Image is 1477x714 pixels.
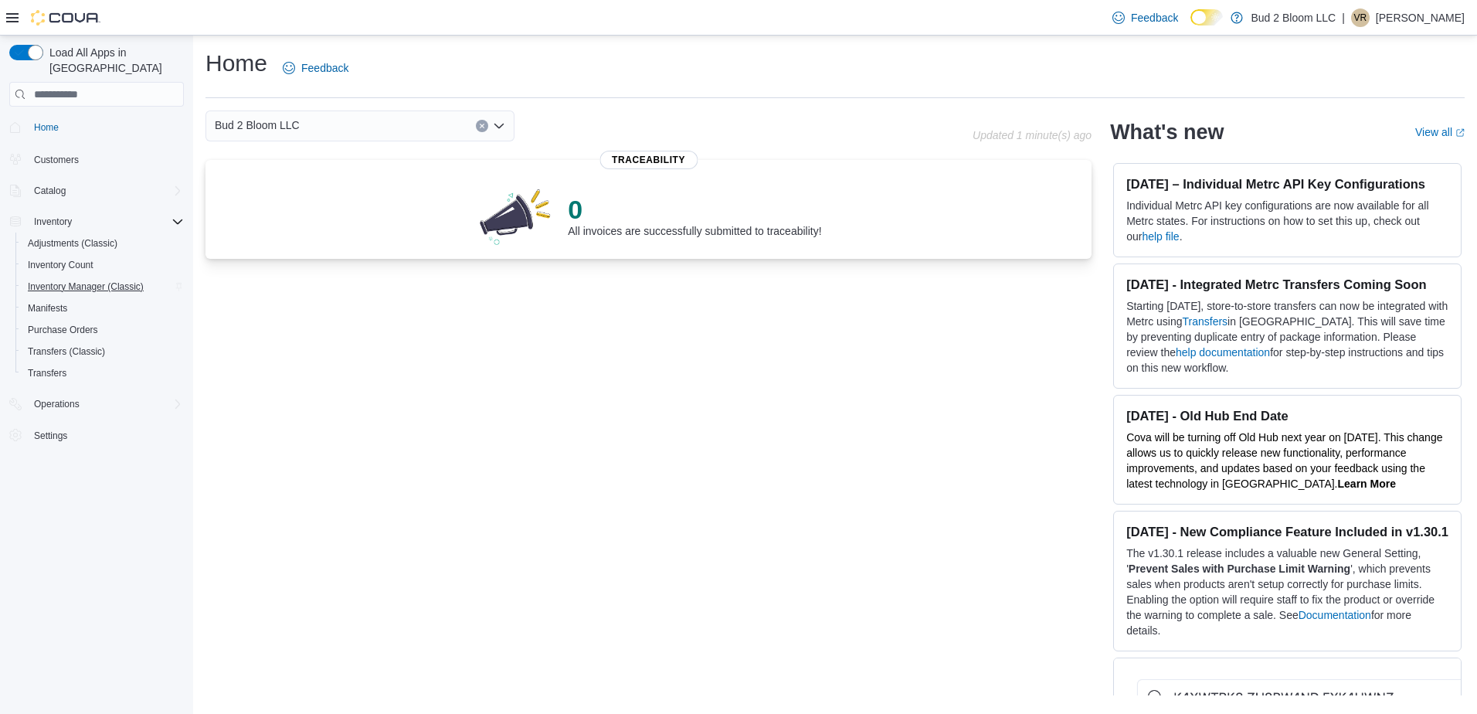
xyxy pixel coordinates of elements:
h3: [DATE] - Integrated Metrc Transfers Coming Soon [1126,277,1448,292]
span: Operations [28,395,184,413]
span: Traceability [599,151,698,169]
a: help documentation [1176,346,1270,359]
span: Bud 2 Bloom LLC [215,116,300,134]
span: Customers [34,154,79,166]
span: VR [1354,8,1367,27]
button: Adjustments (Classic) [15,233,190,254]
a: Transfers [22,364,73,382]
span: Inventory Count [28,259,93,271]
span: Inventory Manager (Classic) [28,280,144,293]
p: Starting [DATE], store-to-store transfers can now be integrated with Metrc using in [GEOGRAPHIC_D... [1126,298,1448,376]
a: View allExternal link [1415,126,1465,138]
h2: What's new [1110,120,1224,144]
h3: [DATE] - Old Hub End Date [1126,408,1448,423]
span: Purchase Orders [22,321,184,339]
button: Manifests [15,297,190,319]
a: Adjustments (Classic) [22,234,124,253]
span: Transfers (Classic) [22,342,184,361]
span: Manifests [28,302,67,314]
button: Open list of options [493,120,505,132]
span: Load All Apps in [GEOGRAPHIC_DATA] [43,45,184,76]
a: Inventory Count [22,256,100,274]
a: Home [28,118,65,137]
a: Learn More [1338,478,1396,490]
span: Operations [34,398,80,410]
span: Purchase Orders [28,324,98,336]
button: Operations [3,393,190,415]
a: Purchase Orders [22,321,104,339]
button: Customers [3,148,190,170]
strong: Prevent Sales with Purchase Limit Warning [1129,563,1350,575]
span: Catalog [28,182,184,200]
span: Adjustments (Classic) [28,237,117,250]
span: Inventory Manager (Classic) [22,277,184,296]
div: All invoices are successfully submitted to traceability! [568,194,821,237]
button: Inventory [3,211,190,233]
h3: [DATE] - New Compliance Feature Included in v1.30.1 [1126,524,1448,539]
button: Inventory Count [15,254,190,276]
button: Purchase Orders [15,319,190,341]
span: Dark Mode [1190,25,1191,26]
span: Settings [28,426,184,445]
svg: External link [1455,128,1465,138]
nav: Complex example [9,110,184,487]
button: Settings [3,424,190,447]
a: Transfers (Classic) [22,342,111,361]
img: 0 [476,185,556,246]
p: [PERSON_NAME] [1376,8,1465,27]
span: Home [34,121,59,134]
a: Settings [28,427,73,445]
span: Manifests [22,299,184,318]
span: Transfers [28,367,66,379]
a: help file [1142,230,1179,243]
span: Adjustments (Classic) [22,234,184,253]
p: The v1.30.1 release includes a valuable new General Setting, ' ', which prevents sales when produ... [1126,546,1448,638]
span: Customers [28,149,184,168]
p: 0 [568,194,821,225]
h1: Home [205,48,267,79]
span: Cova will be turning off Old Hub next year on [DATE]. This change allows us to quickly release ne... [1126,431,1442,490]
span: Settings [34,430,67,442]
h3: [DATE] – Individual Metrc API Key Configurations [1126,176,1448,192]
a: Transfers [1183,315,1228,328]
span: Feedback [1131,10,1178,25]
span: Inventory [34,216,72,228]
a: Inventory Manager (Classic) [22,277,150,296]
button: Catalog [3,180,190,202]
span: Feedback [301,60,348,76]
span: Inventory Count [22,256,184,274]
span: Catalog [34,185,66,197]
span: Transfers [22,364,184,382]
button: Inventory Manager (Classic) [15,276,190,297]
span: Inventory [28,212,184,231]
input: Dark Mode [1190,9,1223,25]
a: Documentation [1299,609,1371,621]
span: Transfers (Classic) [28,345,105,358]
span: Home [28,117,184,137]
button: Transfers [15,362,190,384]
a: Customers [28,151,85,169]
button: Home [3,116,190,138]
button: Catalog [28,182,72,200]
p: Updated 1 minute(s) ago [973,129,1092,141]
img: Cova [31,10,100,25]
p: Bud 2 Bloom LLC [1251,8,1336,27]
button: Inventory [28,212,78,231]
div: Valerie Richards [1351,8,1370,27]
a: Feedback [1106,2,1184,33]
button: Transfers (Classic) [15,341,190,362]
p: Individual Metrc API key configurations are now available for all Metrc states. For instructions ... [1126,198,1448,244]
button: Operations [28,395,86,413]
a: Feedback [277,53,355,83]
p: | [1342,8,1345,27]
button: Clear input [476,120,488,132]
a: Manifests [22,299,73,318]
